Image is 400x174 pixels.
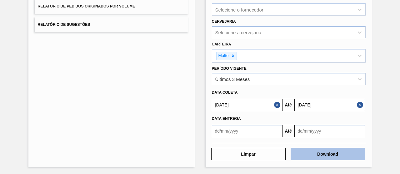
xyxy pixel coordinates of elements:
label: Período Vigente [212,66,247,71]
input: dd/mm/yyyy [295,99,365,111]
button: Até [282,99,295,111]
span: Data Entrega [212,116,241,121]
button: Close [274,99,282,111]
button: Close [357,99,365,111]
input: dd/mm/yyyy [212,99,282,111]
button: Até [282,125,295,137]
div: Selecione a cervejaria [215,30,262,35]
div: Malte [217,52,230,60]
span: Data coleta [212,90,238,95]
input: dd/mm/yyyy [295,125,365,137]
span: Relatório de Pedidos Originados por Volume [38,4,135,8]
label: Carteira [212,42,231,46]
button: Limpar [211,148,286,160]
input: dd/mm/yyyy [212,125,282,137]
div: Últimos 3 Meses [215,77,250,82]
button: Relatório de Sugestões [35,17,188,32]
button: Download [291,148,365,160]
label: Cervejaria [212,19,236,24]
div: Selecione o fornecedor [215,7,263,12]
span: Relatório de Sugestões [38,22,90,27]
